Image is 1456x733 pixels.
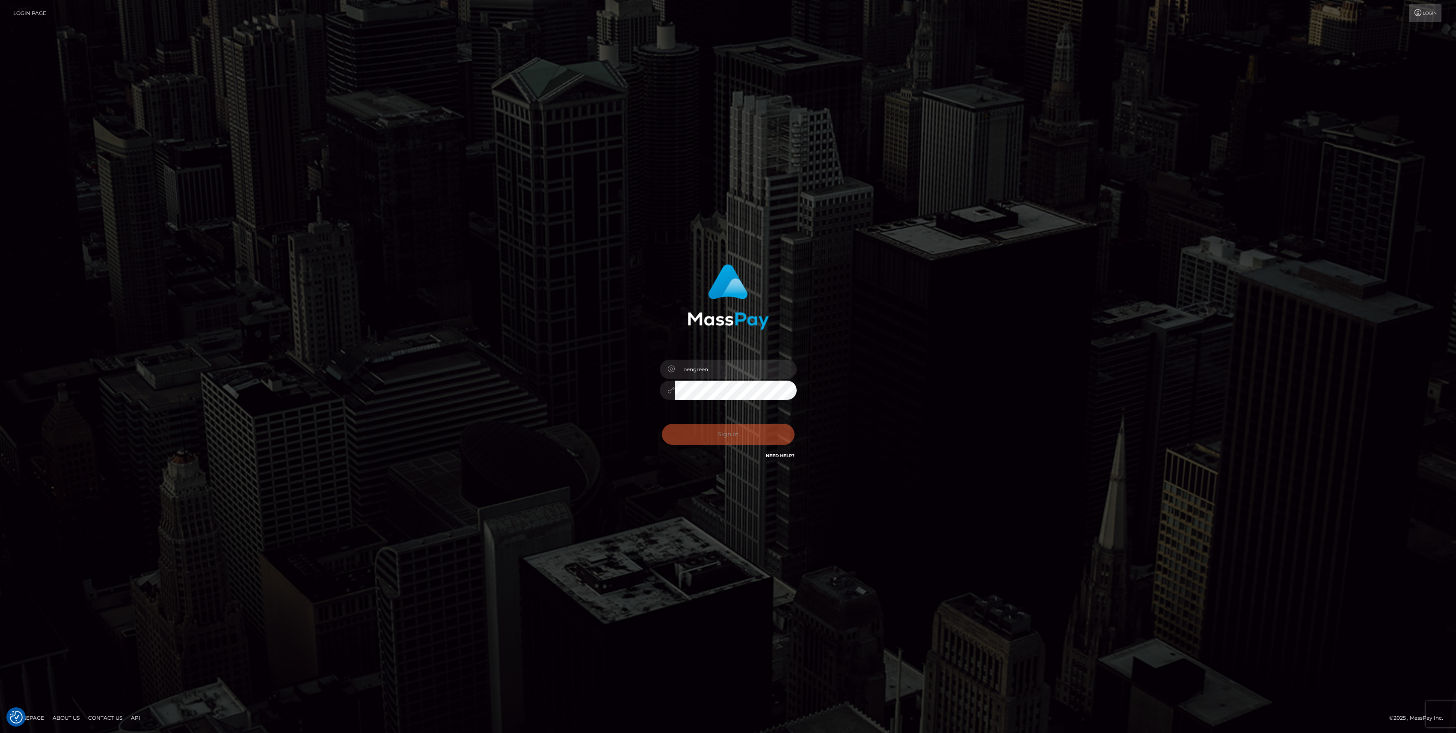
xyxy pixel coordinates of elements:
img: Revisit consent button [10,711,23,724]
div: © 2025 , MassPay Inc. [1389,713,1450,723]
a: API [128,711,144,724]
a: Contact Us [85,711,126,724]
a: Login [1409,4,1441,22]
a: About Us [49,711,83,724]
input: Username... [675,360,797,379]
img: MassPay Login [688,264,769,330]
a: Homepage [9,711,47,724]
a: Login Page [13,4,46,22]
a: Need Help? [766,453,795,459]
button: Consent Preferences [10,711,23,724]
